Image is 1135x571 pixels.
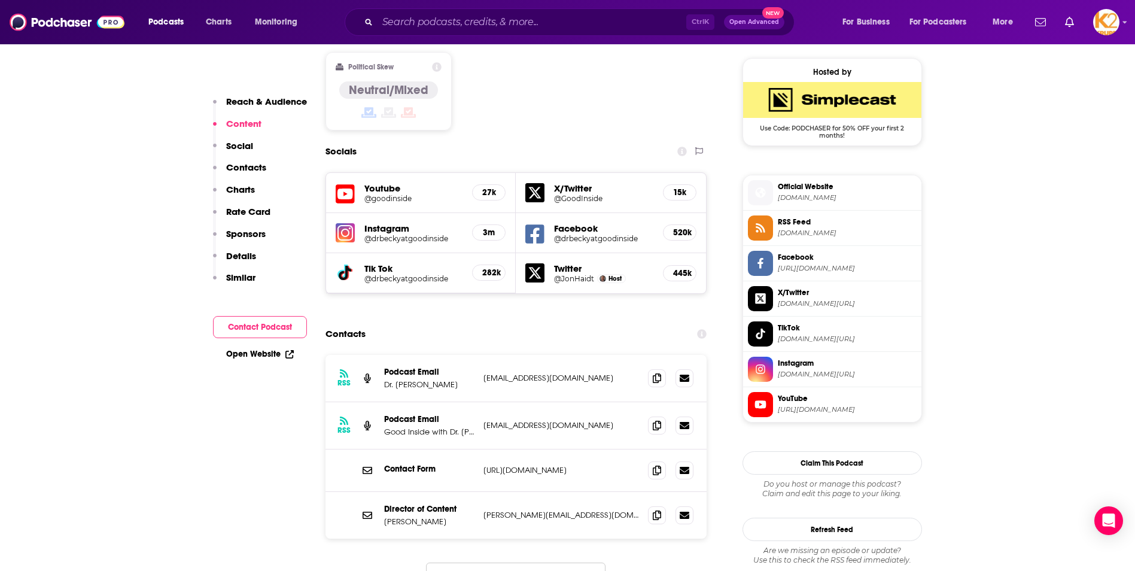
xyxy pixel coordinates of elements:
[778,370,917,379] span: instagram.com/drbeckyatgoodinside
[902,13,984,32] button: open menu
[364,194,463,203] a: @goodinside
[842,14,890,31] span: For Business
[748,180,917,205] a: Official Website[DOMAIN_NAME]
[325,140,357,163] h2: Socials
[554,263,653,274] h5: Twitter
[743,82,921,118] img: SimpleCast Deal: Use Code: PODCHASER for 50% OFF your first 2 months!
[748,215,917,241] a: RSS Feed[DOMAIN_NAME]
[337,426,351,435] h3: RSS
[226,250,256,262] p: Details
[673,268,686,278] h5: 445k
[378,13,686,32] input: Search podcasts, credits, & more...
[226,162,266,173] p: Contacts
[748,321,917,347] a: TikTok[DOMAIN_NAME][URL]
[743,67,921,77] div: Hosted by
[1030,12,1051,32] a: Show notifications dropdown
[213,118,261,140] button: Content
[226,228,266,239] p: Sponsors
[148,14,184,31] span: Podcasts
[213,250,256,272] button: Details
[483,373,639,383] p: [EMAIL_ADDRESS][DOMAIN_NAME]
[673,227,686,238] h5: 520k
[748,251,917,276] a: Facebook[URL][DOMAIN_NAME]
[748,392,917,417] a: YouTube[URL][DOMAIN_NAME]
[206,14,232,31] span: Charts
[778,405,917,414] span: https://www.youtube.com/@goodinside
[778,335,917,344] span: tiktok.com/@drbeckyatgoodinside
[226,272,255,283] p: Similar
[778,181,917,192] span: Official Website
[778,299,917,308] span: twitter.com/GoodInside
[1094,506,1123,535] div: Open Intercom Messenger
[608,275,622,283] span: Host
[729,19,779,25] span: Open Advanced
[778,217,917,227] span: RSS Feed
[384,464,474,474] p: Contact Form
[748,286,917,311] a: X/Twitter[DOMAIN_NAME][URL]
[325,323,366,345] h2: Contacts
[673,187,686,198] h5: 15k
[984,13,1028,32] button: open menu
[384,427,474,437] p: Good Inside with Dr. [PERSON_NAME] Podcast Email
[482,227,495,238] h5: 3m
[482,268,495,278] h5: 282k
[778,323,917,333] span: TikTok
[483,510,639,520] p: [PERSON_NAME][EMAIL_ADDRESS][DOMAIN_NAME]
[554,234,653,243] a: @drbeckyatgoodinside
[554,194,653,203] a: @GoodInside
[336,223,355,242] img: iconImage
[337,378,351,388] h3: RSS
[724,15,784,29] button: Open AdvancedNew
[686,14,714,30] span: Ctrl K
[483,420,639,430] p: [EMAIL_ADDRESS][DOMAIN_NAME]
[554,274,594,283] a: @JonHaidt
[384,379,474,390] p: Dr. [PERSON_NAME]
[198,13,239,32] a: Charts
[247,13,313,32] button: open menu
[993,14,1013,31] span: More
[364,263,463,274] h5: Tik Tok
[213,206,270,228] button: Rate Card
[384,504,474,514] p: Director of Content
[778,393,917,404] span: YouTube
[364,234,463,243] a: @drbeckyatgoodinside
[140,13,199,32] button: open menu
[743,118,921,139] span: Use Code: PODCHASER for 50% OFF your first 2 months!
[226,140,253,151] p: Social
[349,83,428,98] h4: Neutral/Mixed
[255,14,297,31] span: Monitoring
[778,358,917,369] span: Instagram
[1093,9,1119,35] img: User Profile
[356,8,806,36] div: Search podcasts, credits, & more...
[778,229,917,238] span: feeds.simplecast.com
[778,193,917,202] span: good-inside.simplecast.com
[778,264,917,273] span: https://www.facebook.com/drbeckyatgoodinside
[213,184,255,206] button: Charts
[384,414,474,424] p: Podcast Email
[482,187,495,198] h5: 27k
[213,272,255,294] button: Similar
[554,183,653,194] h5: X/Twitter
[748,357,917,382] a: Instagram[DOMAIN_NAME][URL]
[483,465,639,475] p: [URL][DOMAIN_NAME]
[213,316,307,338] button: Contact Podcast
[364,183,463,194] h5: Youtube
[213,140,253,162] button: Social
[1093,9,1119,35] span: Logged in as K2Krupp
[743,82,921,138] a: SimpleCast Deal: Use Code: PODCHASER for 50% OFF your first 2 months!
[762,7,784,19] span: New
[743,546,922,565] div: Are we missing an episode or update? Use this to check the RSS feed immediately.
[213,96,307,118] button: Reach & Audience
[364,274,463,283] a: @drbeckyatgoodinside
[834,13,905,32] button: open menu
[743,451,922,475] button: Claim This Podcast
[778,287,917,298] span: X/Twitter
[226,184,255,195] p: Charts
[226,118,261,129] p: Content
[909,14,967,31] span: For Podcasters
[10,11,124,34] img: Podchaser - Follow, Share and Rate Podcasts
